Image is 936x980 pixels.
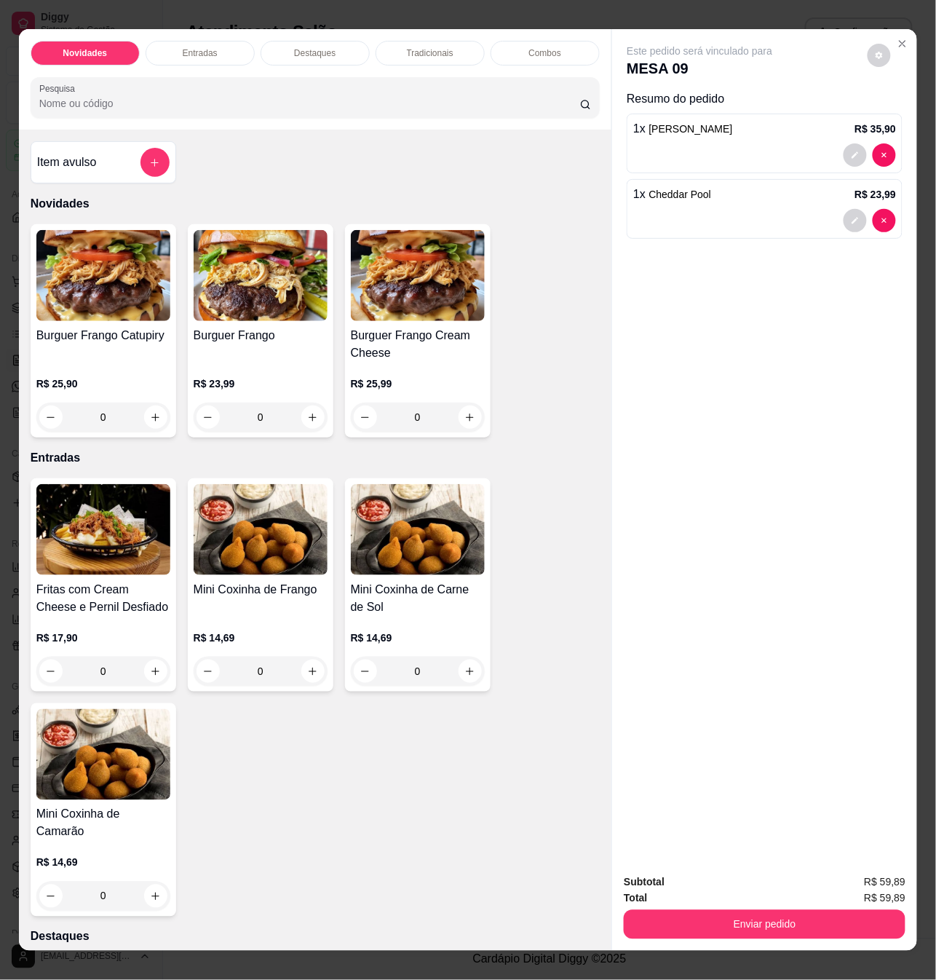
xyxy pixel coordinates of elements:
button: increase-product-quantity [301,660,325,683]
h4: Mini Coxinha de Frango [194,581,328,598]
button: decrease-product-quantity [844,209,867,232]
p: Resumo do pedido [627,90,903,108]
img: product-image [351,230,485,321]
img: product-image [194,230,328,321]
label: Pesquisa [39,82,80,95]
button: add-separate-item [140,148,170,177]
button: decrease-product-quantity [844,143,867,167]
img: product-image [36,484,170,575]
button: increase-product-quantity [459,660,482,683]
button: decrease-product-quantity [39,885,63,908]
p: R$ 14,69 [194,631,328,645]
button: decrease-product-quantity [873,143,896,167]
h4: Burguer Frango [194,327,328,344]
p: 1 x [633,120,733,138]
img: product-image [36,230,170,321]
button: decrease-product-quantity [354,660,377,683]
h4: Burguer Frango Catupiry [36,327,170,344]
button: decrease-product-quantity [873,209,896,232]
p: Destaques [31,928,600,946]
span: R$ 59,89 [864,890,905,906]
span: R$ 59,89 [864,874,905,890]
p: Combos [528,47,561,59]
input: Pesquisa [39,96,580,111]
span: Cheddar Pool [649,189,712,200]
p: R$ 23,99 [854,187,896,202]
button: increase-product-quantity [144,885,167,908]
img: product-image [194,484,328,575]
p: Entradas [31,449,600,467]
button: decrease-product-quantity [39,660,63,683]
button: Enviar pedido [624,910,905,939]
p: Tradicionais [407,47,453,59]
h4: Burguer Frango Cream Cheese [351,327,485,362]
p: Destaques [294,47,336,59]
span: [PERSON_NAME] [649,123,733,135]
p: R$ 17,90 [36,631,170,645]
strong: Subtotal [624,877,665,888]
button: increase-product-quantity [144,660,167,683]
img: product-image [36,709,170,800]
button: Close [891,32,914,55]
p: R$ 14,69 [351,631,485,645]
button: decrease-product-quantity [868,44,891,67]
h4: Mini Coxinha de Carne de Sol [351,581,485,616]
p: R$ 25,90 [36,376,170,391]
p: Novidades [63,47,107,59]
p: R$ 23,99 [194,376,328,391]
h4: Item avulso [37,154,97,171]
p: R$ 35,90 [854,122,896,136]
img: product-image [351,484,485,575]
strong: Total [624,893,647,904]
p: R$ 14,69 [36,855,170,870]
p: R$ 25,99 [351,376,485,391]
h4: Fritas com Cream Cheese e Pernil Desfiado [36,581,170,616]
p: Entradas [183,47,218,59]
p: Novidades [31,195,600,213]
p: 1 x [633,186,711,203]
p: MESA 09 [627,58,772,79]
p: Este pedido será vinculado para [627,44,772,58]
button: decrease-product-quantity [197,660,220,683]
h4: Mini Coxinha de Camarão [36,806,170,841]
